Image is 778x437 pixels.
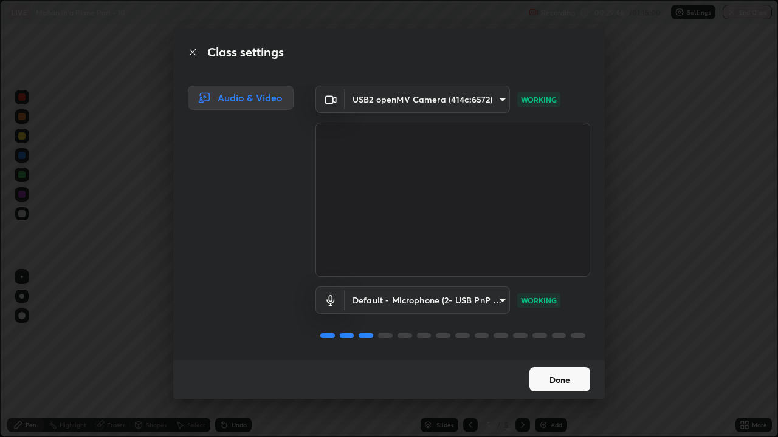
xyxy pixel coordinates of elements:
[188,86,294,110] div: Audio & Video
[521,295,557,306] p: WORKING
[345,286,510,314] div: USB2 openMV Camera (414c:6572)
[529,367,590,391] button: Done
[345,86,510,113] div: USB2 openMV Camera (414c:6572)
[207,43,284,61] h2: Class settings
[521,94,557,105] p: WORKING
